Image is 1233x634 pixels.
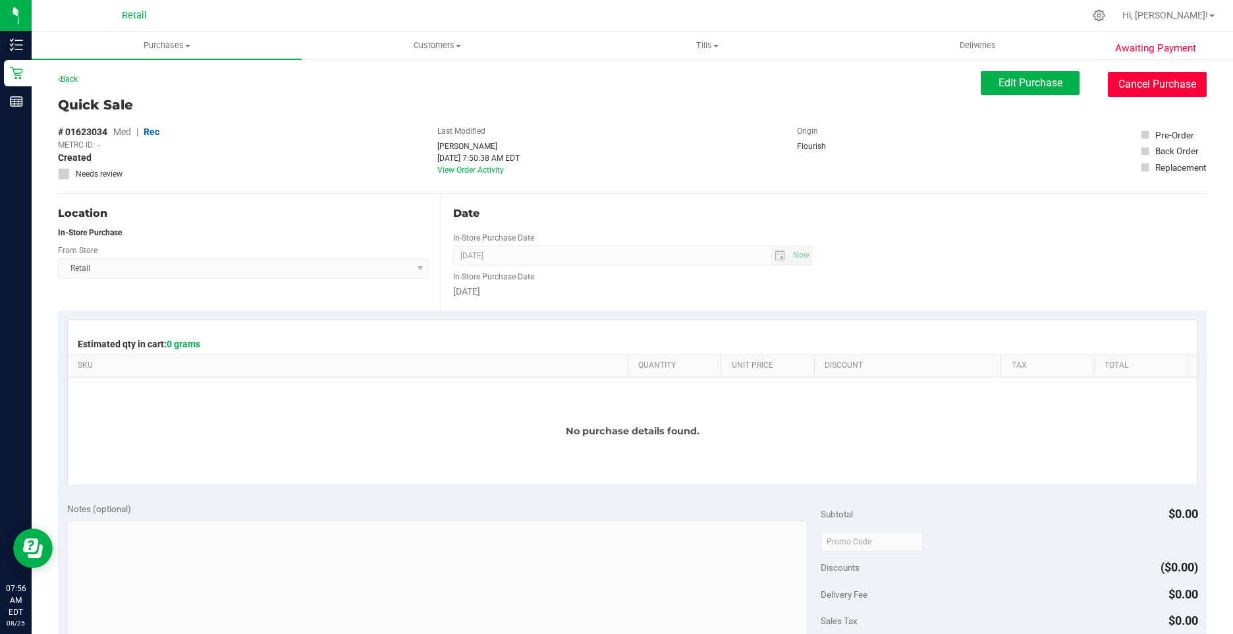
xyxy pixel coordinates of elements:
span: ($0.00) [1161,560,1198,574]
a: Discount [825,360,996,371]
span: Awaiting Payment [1115,41,1196,56]
span: 0 grams [167,339,200,349]
a: Tills [572,32,842,59]
div: Pre-Order [1155,129,1194,142]
inline-svg: Inventory [10,38,23,51]
div: [DATE] 7:50:38 AM EDT [437,152,520,164]
inline-svg: Retail [10,67,23,80]
span: Discounts [821,556,860,579]
span: Retail [122,10,147,21]
span: $0.00 [1168,507,1198,521]
a: Customers [302,32,572,59]
span: Created [58,151,92,165]
div: [PERSON_NAME] [437,140,520,152]
button: Edit Purchase [981,71,1080,95]
span: Hi, [PERSON_NAME]! [1122,10,1208,20]
span: Edit Purchase [999,76,1062,89]
p: 07:56 AM EDT [6,583,26,618]
inline-svg: Reports [10,95,23,108]
div: No purchase details found. [68,378,1197,484]
div: Back Order [1155,144,1199,158]
a: Unit Price [732,360,809,371]
a: Quantity [638,360,716,371]
label: In-Store Purchase Date [453,271,534,283]
label: From Store [58,245,97,256]
span: # 01623034 [58,125,107,139]
label: Origin [797,125,818,137]
span: Needs review [76,168,123,180]
span: Delivery Fee [821,589,867,600]
div: [DATE] [453,285,811,299]
a: Deliveries [842,32,1112,59]
a: Tax [1012,360,1089,371]
div: Date [453,206,811,221]
span: Deliveries [942,40,1014,51]
div: Replacement [1155,161,1206,174]
label: Last Modified [437,125,485,137]
span: | [136,127,138,137]
span: Purchases [32,40,302,51]
span: Subtotal [821,509,853,519]
label: In-Store Purchase Date [453,232,534,244]
span: Quick Sale [58,95,133,115]
span: - [98,139,100,151]
span: Rec [144,127,159,137]
span: Med [113,127,131,137]
a: Total [1105,360,1182,371]
strong: In-Store Purchase [58,228,122,237]
iframe: Resource center [13,529,53,568]
span: Notes (optional) [67,504,131,514]
a: Purchases [32,32,302,59]
div: Manage settings [1091,9,1107,22]
p: 08/25 [6,618,26,628]
div: Location [58,206,429,221]
span: METRC ID: [58,139,95,151]
span: Customers [302,40,571,51]
a: View Order Activity [437,165,504,175]
input: Promo Code [821,532,923,552]
a: SKU [78,360,622,371]
span: Estimated qty in cart: [78,339,200,349]
span: $0.00 [1168,614,1198,627]
a: Back [58,74,78,84]
span: Sales Tax [821,616,858,626]
button: Cancel Purchase [1108,72,1207,97]
span: $0.00 [1168,587,1198,601]
span: Tills [573,40,842,51]
div: Flourish [797,140,863,152]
